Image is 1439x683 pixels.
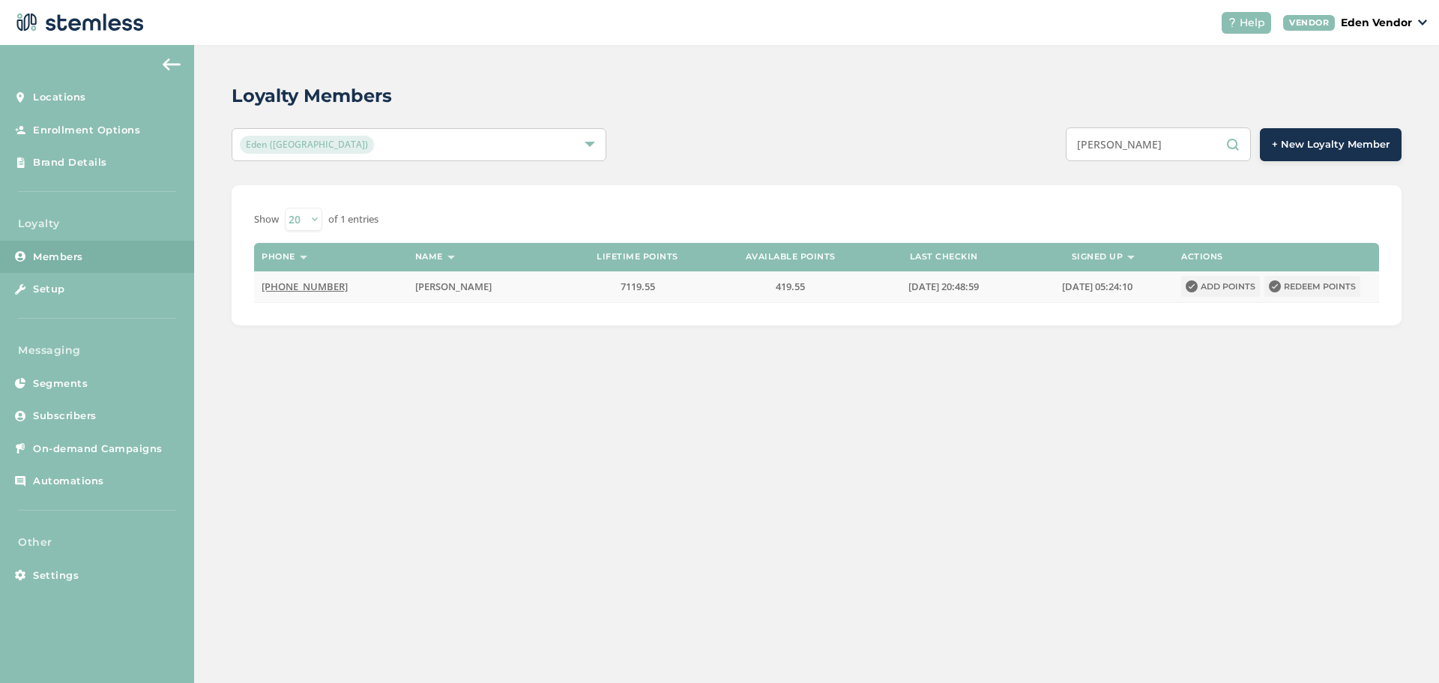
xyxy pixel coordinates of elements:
div: VENDOR [1283,15,1335,31]
label: Lifetime points [597,252,678,262]
label: Name [415,252,443,262]
label: 2024-01-22 05:24:10 [1028,280,1166,293]
span: Setup [33,282,65,297]
span: [PERSON_NAME] [415,280,492,293]
h2: Loyalty Members [232,82,392,109]
p: Eden Vendor [1341,15,1412,31]
label: Available points [746,252,836,262]
label: Phone [262,252,295,262]
img: logo-dark-0685b13c.svg [12,7,144,37]
span: Members [33,250,83,265]
img: icon-sort-1e1d7615.svg [300,256,307,259]
span: 7119.55 [621,280,655,293]
span: [PHONE_NUMBER] [262,280,348,293]
img: icon-sort-1e1d7615.svg [447,256,455,259]
label: 419.55 [722,280,860,293]
img: icon_down-arrow-small-66adaf34.svg [1418,19,1427,25]
span: 419.55 [776,280,805,293]
img: icon-help-white-03924b79.svg [1228,18,1237,27]
label: of 1 entries [328,212,378,227]
span: [DATE] 20:48:59 [908,280,979,293]
span: Locations [33,90,86,105]
span: Eden ([GEOGRAPHIC_DATA]) [240,136,374,154]
label: 7119.55 [568,280,706,293]
button: Add points [1181,276,1260,297]
label: Signed up [1072,252,1123,262]
img: icon-arrow-back-accent-c549486e.svg [163,58,181,70]
label: Show [254,212,279,227]
span: Segments [33,376,88,391]
th: Actions [1174,243,1379,271]
span: + New Loyalty Member [1272,137,1390,152]
span: Subscribers [33,409,97,424]
label: Crystal Le Niel [415,280,553,293]
span: Automations [33,474,104,489]
label: 2025-10-01 20:48:59 [875,280,1013,293]
img: icon-sort-1e1d7615.svg [1127,256,1135,259]
input: Search [1066,127,1251,161]
label: Last checkin [910,252,978,262]
span: Brand Details [33,155,107,170]
button: Redeem points [1264,276,1360,297]
iframe: Chat Widget [1364,611,1439,683]
span: Settings [33,568,79,583]
button: + New Loyalty Member [1260,128,1402,161]
span: Help [1240,15,1265,31]
span: Enrollment Options [33,123,140,138]
span: [DATE] 05:24:10 [1062,280,1132,293]
label: (918) 752-8337 [262,280,399,293]
span: On-demand Campaigns [33,442,163,457]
